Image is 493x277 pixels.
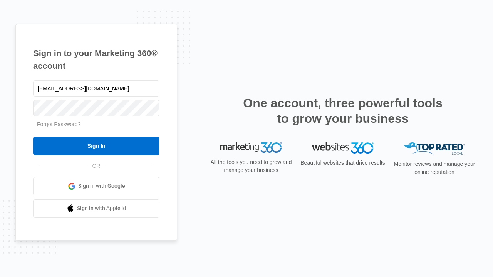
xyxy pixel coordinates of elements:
[33,80,159,97] input: Email
[404,142,465,155] img: Top Rated Local
[33,199,159,218] a: Sign in with Apple Id
[241,95,445,126] h2: One account, three powerful tools to grow your business
[312,142,374,154] img: Websites 360
[37,121,81,127] a: Forgot Password?
[391,160,478,176] p: Monitor reviews and manage your online reputation
[33,137,159,155] input: Sign In
[208,158,294,174] p: All the tools you need to grow and manage your business
[220,142,282,153] img: Marketing 360
[33,177,159,195] a: Sign in with Google
[87,162,106,170] span: OR
[33,47,159,72] h1: Sign in to your Marketing 360® account
[300,159,386,167] p: Beautiful websites that drive results
[77,204,126,212] span: Sign in with Apple Id
[78,182,125,190] span: Sign in with Google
